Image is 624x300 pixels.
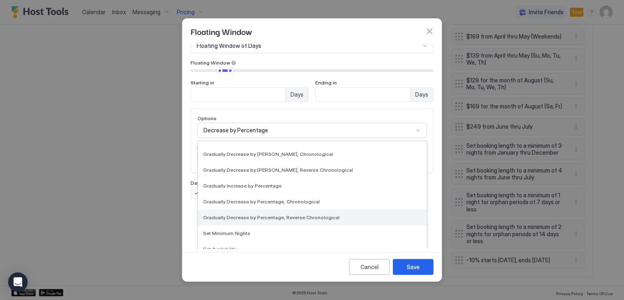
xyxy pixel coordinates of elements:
[204,127,268,134] span: Decrease by Percentage
[197,115,217,121] span: Options
[360,263,379,271] div: Cancel
[203,230,250,236] span: Set Minimum Nights
[8,272,28,292] div: Open Intercom Messenger
[393,259,433,275] button: Save
[203,151,333,157] span: Gradually Decrease by [PERSON_NAME], Chronological
[191,80,214,86] span: Starting in
[203,199,320,205] span: Gradually Decrease by Percentage, Chronological
[191,180,230,186] span: Days of the week
[407,263,420,271] div: Save
[191,60,230,66] span: Floating Window
[415,91,428,98] span: Days
[203,214,340,220] span: Gradually Decrease by Percentage, Reverse Chronological
[203,167,353,173] span: Gradually Decrease by [PERSON_NAME], Reverse Chronological
[316,88,410,101] input: Input Field
[203,246,236,252] span: Set Availability
[290,91,303,98] span: Days
[191,88,285,101] input: Input Field
[197,144,216,150] span: Amount
[191,25,252,37] span: Floating Window
[197,42,261,50] span: Floating Window of Days
[203,183,282,189] span: Gradually Increase by Percentage
[349,259,390,275] button: Cancel
[315,80,337,86] span: Ending in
